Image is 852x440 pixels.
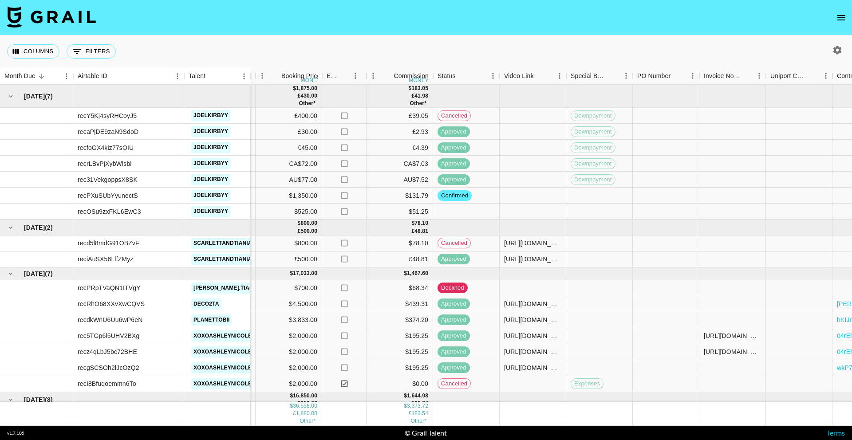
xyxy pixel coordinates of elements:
[256,328,322,344] div: $2,000.00
[299,100,316,106] span: € 45.00, CA$ 72.00, AU$ 77.00
[411,410,428,418] div: 183.54
[4,267,17,280] button: hide children
[633,67,699,85] div: PO Number
[534,70,546,82] button: Sort
[191,346,254,357] a: xoxoashleynicole
[78,111,137,120] div: recY5Kj4syRHCoyJ5
[807,70,819,82] button: Sort
[256,204,322,220] div: $525.00
[367,312,433,328] div: $374.20
[699,67,766,85] div: Invoice Notes
[7,6,96,27] img: Grail Talent
[256,296,322,312] div: $4,500.00
[832,9,850,27] button: open drawer
[367,156,433,172] div: CA$7.03
[4,90,17,102] button: hide children
[704,331,761,340] div: https://www.instagram.com/p/DKsjiogurbj/?igsh=NHRtamw1b254aXkx https://www.instagram.com/p/DK22pB...
[504,299,561,308] div: https://www.tiktok.com/@deco2ta/video/7512134876473216286?_r=1&_t=ZP-8yIvKGqoTIV
[78,347,137,356] div: recz4qLbJ5bc72BHE
[256,188,322,204] div: $1,350.00
[438,176,470,184] span: approved
[205,70,218,82] button: Sort
[184,67,251,85] div: Talent
[766,67,832,85] div: Uniport Contact Email
[571,176,615,184] span: Downpayment
[60,70,73,83] button: Menu
[571,144,615,152] span: Downpayment
[504,347,561,356] div: https://www.instagram.com/reel/DLu513MxdWT/?igsh=dDQxdm9ueTcxdDZs
[411,220,414,227] div: $
[191,314,232,326] a: planettobii
[78,239,139,247] div: recd5l8mdG91OBZvF
[293,392,317,400] div: 16,850.00
[24,269,45,278] span: [DATE]
[256,312,322,328] div: $3,833.00
[411,85,428,92] div: 183.05
[438,255,470,263] span: approved
[671,70,683,82] button: Sort
[78,283,141,292] div: recPRpTVaQN1ITVgY
[381,70,394,82] button: Sort
[438,192,472,200] span: confirmed
[819,69,832,82] button: Menu
[411,228,414,235] div: £
[189,67,205,85] div: Talent
[438,144,470,152] span: approved
[256,360,322,376] div: $2,000.00
[411,92,414,100] div: £
[300,220,317,227] div: 800.00
[78,331,140,340] div: rec5TGp6l5UHV2BXg
[45,269,53,278] span: ( 7 )
[404,403,407,410] div: $
[191,206,230,217] a: joelkirbyy
[367,280,433,296] div: $68.34
[407,403,428,410] div: 3,373.72
[191,110,230,121] a: joelkirbyy
[504,315,561,324] div: https://www.instagram.com/reel/DMczKbZNV2I/?igsh=cW1kOGhkbTBrYXJp
[269,70,281,82] button: Sort
[78,255,133,263] div: reciAuSX56LlfZMyz
[504,239,561,247] div: https://www.tiktok.com/@scarlettandtiania/video/7553044373236174093?_t=ZT-8zx1YzFWrTD&_r=1
[300,418,316,424] span: € 45.00, CA$ 72.00, AU$ 77.00
[293,85,296,92] div: $
[78,67,107,85] div: Airtable ID
[256,376,322,392] div: $2,000.00
[504,255,561,263] div: https://www.tiktok.com/@scarlettandtiania/video/7553044373236174093?_t=ZT-8zx1YzFWrTD&_r=1
[571,128,615,136] span: Downpayment
[256,108,322,124] div: £400.00
[433,67,500,85] div: Status
[367,140,433,156] div: €4.39
[78,363,139,372] div: recgSCSOh2lJcOzQ2
[300,400,317,407] div: 950.00
[367,204,433,220] div: $51.25
[367,360,433,376] div: $195.25
[438,364,470,372] span: approved
[191,142,230,153] a: joelkirbyy
[404,392,407,400] div: $
[171,70,184,83] button: Menu
[367,108,433,124] div: £39.05
[486,69,500,82] button: Menu
[191,299,221,310] a: deco2ta
[191,283,262,294] a: [PERSON_NAME].tiara1
[24,92,45,101] span: [DATE]
[298,228,301,235] div: £
[571,112,615,120] span: Downpayment
[24,223,45,232] span: [DATE]
[327,67,339,85] div: Expenses: Remove Commission?
[637,67,671,85] div: PO Number
[293,410,296,418] div: £
[256,251,322,267] div: £500.00
[619,69,633,82] button: Menu
[367,344,433,360] div: $195.25
[367,172,433,188] div: AU$7.52
[571,380,603,388] span: Expenses
[78,127,138,136] div: recaPjDE9zaN9SdoD
[191,126,230,137] a: joelkirbyy
[78,191,138,200] div: recPXuSUbYyunectS
[191,254,254,265] a: scarlettandtiania
[45,223,53,232] span: ( 2 )
[78,175,138,184] div: rec31VekgoppsX8SK
[438,316,470,324] span: approved
[67,44,116,59] button: Show filters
